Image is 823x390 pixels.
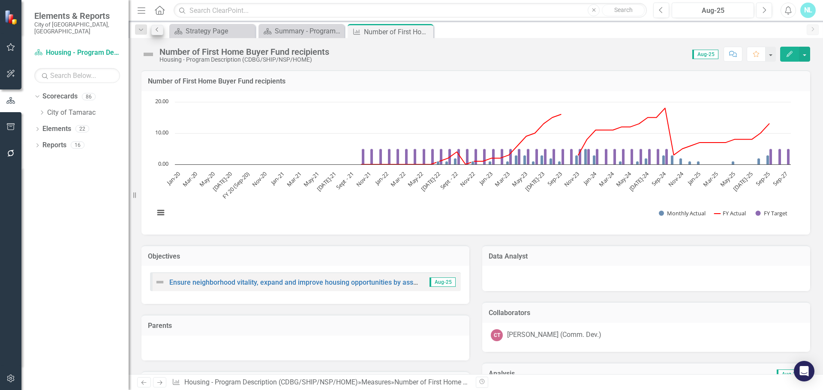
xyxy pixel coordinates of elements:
[3,9,20,25] img: ClearPoint Strategy
[158,160,168,167] text: 0.00
[302,170,320,188] text: May-21
[148,322,463,330] h3: Parents
[754,170,772,188] text: Sep-25
[394,378,528,386] div: Number of First Home Buyer Fund recipients
[619,161,622,164] path: Apr-24, 1. Monthly Actual.
[562,149,565,164] path: Sep-23, 5. FY Target.
[448,149,451,164] path: Aug-22, 5. FY Target.
[491,329,503,341] div: CT
[275,26,342,36] div: Summary - Program Description (CDBG/SHIP/NSP/HOME)
[181,170,199,188] text: Mar-20
[472,161,475,164] path: Nov-22, 1. Monthly Actual.
[648,149,651,164] path: Jul-24, 5. FY Target.
[597,170,616,188] text: Mar-24
[315,170,338,193] text: [DATE]-21
[493,170,511,188] text: Mar-23
[541,155,544,164] path: Jul-23, 3. Monthly Actual.
[431,149,434,164] path: Jun-22, 5. FY Target.
[501,149,504,164] path: Feb-23, 5. FY Target.
[285,170,303,188] text: Mar-21
[532,161,535,164] path: Jun-23, 1. Monthly Actual.
[772,170,789,188] text: Sep-27
[458,170,476,188] text: Nov-22
[155,207,167,219] button: View chart menu, Chart
[718,170,737,188] text: May-25
[697,161,700,164] path: Jan-25, 1. Monthly Actual.
[414,149,417,164] path: Apr-22, 5. FY Target.
[423,149,426,164] path: May-22, 5. FY Target.
[550,158,553,164] path: Aug-23, 2. Monthly Actual.
[665,149,668,164] path: Sep-24, 5. FY Target.
[679,158,682,164] path: Nov-24, 2. Monthly Actual.
[692,50,718,59] span: Aug-25
[159,57,329,63] div: Housing - Program Description (CDBG/SHIP/NSP/HOME)
[34,21,120,35] small: City of [GEOGRAPHIC_DATA], [GEOGRAPHIC_DATA]
[523,170,546,193] text: [DATE]-23
[198,170,216,188] text: May-20
[645,158,648,164] path: Jul-24, 2. Monthly Actual.
[640,149,643,164] path: Jun-24, 5. FY Target.
[364,27,431,37] div: Number of First Home Buyer Fund recipients
[794,361,814,381] div: Open Intercom Messenger
[148,77,804,85] h3: Number of First Home Buyer Fund recipients
[150,98,795,226] svg: Interactive chart
[148,253,463,260] h3: Objectives
[659,209,705,217] button: Show Monthly Actual
[184,378,358,386] a: Housing - Program Description (CDBG/SHIP/NSP/HOME)
[155,277,165,287] img: Not Defined
[581,170,598,187] text: Jan-24
[141,48,155,61] img: Not Defined
[613,149,616,164] path: Mar-24, 5. FY Target.
[437,161,440,164] path: Jul-22, 1. Monthly Actual.
[562,170,580,188] text: Nov-23
[389,170,407,188] text: Mar-22
[544,149,547,164] path: Jul-23, 5. FY Target.
[756,209,788,217] button: Show FY Target
[361,378,391,386] a: Measures
[584,149,587,164] path: Dec-23, 5. Monthly Actual.
[150,98,802,226] div: Chart. Highcharts interactive chart.
[515,155,518,164] path: Apr-23, 3. Monthly Actual.
[186,26,253,36] div: Strategy Page
[675,6,751,16] div: Aug-25
[169,278,644,286] a: Ensure neighborhood vitality, expand and improve housing opportunities by assisting residents in ...
[477,170,494,187] text: Jan-23
[628,170,651,193] text: [DATE]-24
[440,149,443,164] path: Jul-22, 5. FY Target.
[596,149,599,164] path: Jan-24, 5. FY Target.
[430,277,456,287] span: Aug-25
[777,369,803,379] span: Aug-25
[466,149,469,164] path: Oct-22, 5. FY Target.
[489,370,644,378] h3: Analysis
[82,93,96,100] div: 86
[732,161,735,164] path: May-25, 1. Monthly Actual.
[42,140,66,150] a: Reports
[406,170,424,188] text: May-22
[47,108,129,118] a: City of Tamarac
[362,149,365,164] path: Oct-21, 5. FY Target.
[667,170,685,188] text: Nov-24
[671,155,674,164] path: Oct-24, 3. Monthly Actual.
[523,155,526,164] path: May-23, 3. Monthly Actual.
[354,170,372,188] text: Nov-21
[492,149,495,164] path: Jan-23, 5. FY Target.
[483,149,486,164] path: Dec-22, 5. FY Target.
[662,155,665,164] path: Sep-24, 3. Monthly Actual.
[171,26,253,36] a: Strategy Page
[800,3,816,18] button: NL
[510,170,529,188] text: May-23
[769,149,772,164] path: Sep-25, 5. FY Target.
[685,170,703,187] text: Jan-25
[250,170,268,188] text: Nov-20
[570,149,573,164] path: Oct-23, 5. FY Target.
[373,170,390,187] text: Jan-22
[405,149,408,164] path: Mar-22, 5. FY Target.
[631,149,634,164] path: May-24, 5. FY Target.
[155,97,168,105] text: 20.00
[42,124,71,134] a: Elements
[34,68,120,83] input: Search Below...
[269,170,286,187] text: Jan-21
[370,149,373,164] path: Nov-21, 5. FY Target.
[475,149,478,164] path: Nov-22, 5. FY Target.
